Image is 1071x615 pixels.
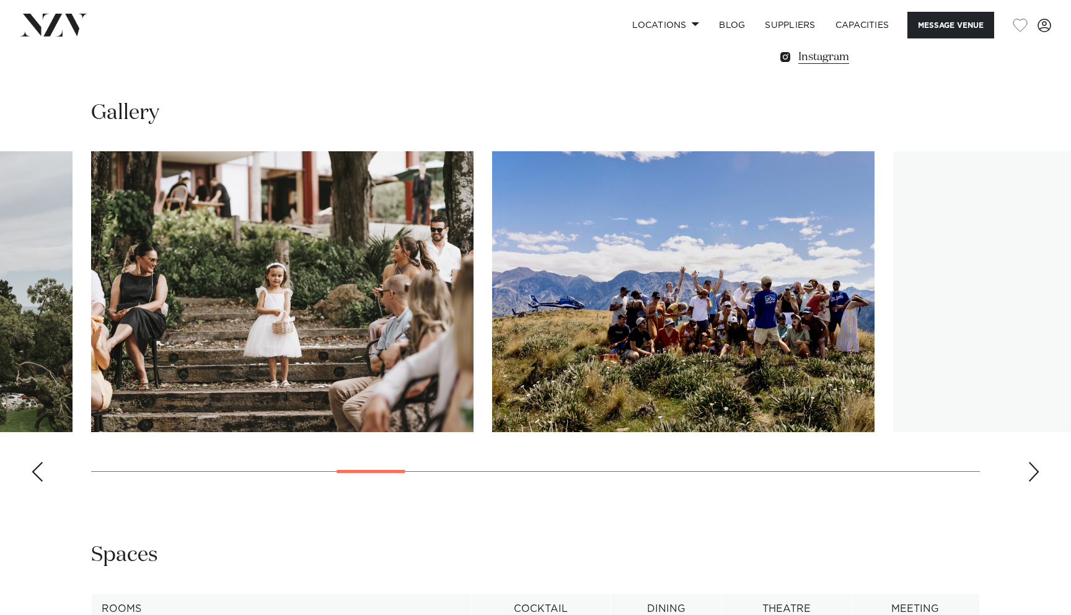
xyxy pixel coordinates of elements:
swiper-slide: 10 / 29 [492,151,875,432]
h2: Spaces [91,541,158,569]
a: BLOG [709,12,755,38]
a: Capacities [826,12,899,38]
swiper-slide: 9 / 29 [91,151,474,432]
a: Instagram [778,48,980,66]
img: nzv-logo.png [20,14,87,36]
a: SUPPLIERS [755,12,825,38]
a: Locations [622,12,709,38]
h2: Gallery [91,99,159,127]
button: Message Venue [907,12,994,38]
